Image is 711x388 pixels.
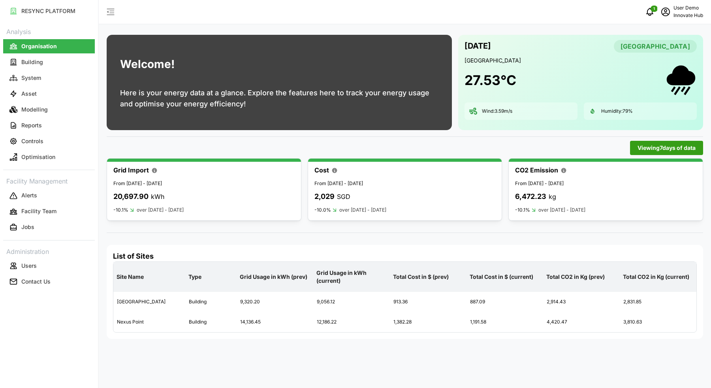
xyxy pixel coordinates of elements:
[21,58,43,66] p: Building
[21,42,57,50] p: Organisation
[482,108,512,115] p: Wind: 3.59 m/s
[3,87,95,101] button: Asset
[3,4,95,18] button: RESYNC PLATFORM
[3,150,95,164] button: Optimisation
[653,6,655,11] span: 1
[3,54,95,70] a: Building
[3,71,95,85] button: System
[3,175,95,186] p: Facility Management
[3,245,95,257] p: Administration
[3,220,95,235] button: Jobs
[187,267,235,287] p: Type
[3,25,95,37] p: Analysis
[3,70,95,86] a: System
[544,292,619,312] div: 2,914.43
[339,206,386,214] p: over [DATE] - [DATE]
[21,121,42,129] p: Reports
[137,206,184,214] p: over [DATE] - [DATE]
[238,267,312,287] p: Grid Usage in kWh (prev)
[21,207,56,215] p: Facility Team
[620,312,696,332] div: 3,810.63
[113,207,128,213] p: -10.1%
[314,312,389,332] div: 12,186.22
[3,204,95,219] button: Facility Team
[21,191,37,199] p: Alerts
[3,204,95,220] a: Facility Team
[113,165,149,175] p: Grid Import
[3,55,95,69] button: Building
[314,180,496,187] p: From [DATE] - [DATE]
[3,38,95,54] a: Organisation
[390,312,466,332] div: 1,382.28
[3,274,95,289] button: Contact Us
[515,207,530,213] p: -10.1%
[314,207,331,213] p: -10.0%
[21,137,43,145] p: Controls
[545,267,618,287] p: Total CO2 in Kg (prev)
[3,259,95,273] button: Users
[3,3,95,19] a: RESYNC PLATFORM
[113,251,697,261] h4: List of Sites
[549,192,556,202] p: kg
[544,312,619,332] div: 4,420.47
[314,191,335,203] p: 2,029
[621,267,695,287] p: Total CO2 in Kg (current)
[3,102,95,117] button: Modelling
[3,149,95,165] a: Optimisation
[658,4,673,20] button: schedule
[21,74,41,82] p: System
[314,165,329,175] p: Cost
[337,192,350,202] p: SGD
[3,117,95,133] a: Reports
[114,292,185,312] div: [GEOGRAPHIC_DATA]
[391,267,465,287] p: Total Cost in $ (prev)
[315,263,388,291] p: Grid Usage in kWh (current)
[237,312,313,332] div: 14,136.45
[186,292,236,312] div: Building
[515,191,546,203] p: 6,472.23
[113,191,149,203] p: 20,697.90
[515,180,696,187] p: From [DATE] - [DATE]
[468,267,542,287] p: Total Cost in $ (current)
[515,165,558,175] p: CO2 Emission
[3,220,95,235] a: Jobs
[465,72,516,89] h1: 27.53 °C
[3,118,95,132] button: Reports
[642,4,658,20] button: notifications
[21,106,48,114] p: Modelling
[621,40,690,52] span: [GEOGRAPHIC_DATA]
[465,40,491,53] p: [DATE]
[21,262,37,270] p: Users
[673,4,703,12] p: User Demo
[465,57,697,64] p: [GEOGRAPHIC_DATA]
[3,189,95,203] button: Alerts
[538,206,585,214] p: over [DATE] - [DATE]
[3,39,95,53] button: Organisation
[620,292,696,312] div: 2,831.85
[3,134,95,148] button: Controls
[638,141,696,155] span: Viewing 7 days of data
[120,87,438,110] p: Here is your energy data at a glance. Explore the features here to track your energy usage and op...
[3,133,95,149] a: Controls
[186,312,236,332] div: Building
[467,292,543,312] div: 887.09
[237,292,313,312] div: 9,320.20
[21,7,75,15] p: RESYNC PLATFORM
[3,274,95,290] a: Contact Us
[151,192,164,202] p: kWh
[114,312,185,332] div: Nexus Point
[115,267,184,287] p: Site Name
[21,278,51,286] p: Contact Us
[21,153,55,161] p: Optimisation
[467,312,543,332] div: 1,191.58
[120,56,175,73] h1: Welcome!
[673,12,703,19] p: Innovate Hub
[630,141,703,155] button: Viewing7days of data
[21,223,34,231] p: Jobs
[314,292,389,312] div: 9,056.12
[3,86,95,102] a: Asset
[113,180,295,187] p: From [DATE] - [DATE]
